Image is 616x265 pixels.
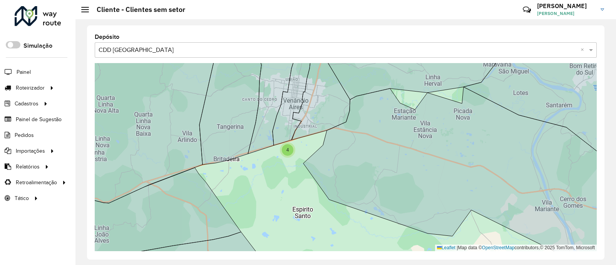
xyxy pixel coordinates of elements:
[16,84,45,92] span: Roteirizador
[286,147,289,153] span: 4
[537,10,595,17] span: [PERSON_NAME]
[17,68,31,76] span: Painel
[15,194,29,202] span: Tático
[16,147,45,155] span: Importações
[457,245,458,250] span: |
[16,163,40,171] span: Relatórios
[435,245,597,251] div: Map data © contributors,© 2025 TomTom, Microsoft
[519,2,535,18] a: Contato Rápido
[95,32,119,42] label: Depósito
[537,2,595,10] h3: [PERSON_NAME]
[581,45,587,55] span: Clear all
[15,100,38,108] span: Cadastros
[15,131,34,139] span: Pedidos
[89,5,185,14] h2: Cliente - Clientes sem setor
[280,142,295,158] div: 4
[482,245,515,250] a: OpenStreetMap
[23,41,52,50] label: Simulação
[16,178,57,187] span: Retroalimentação
[16,115,62,123] span: Painel de Sugestão
[437,245,455,250] a: Leaflet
